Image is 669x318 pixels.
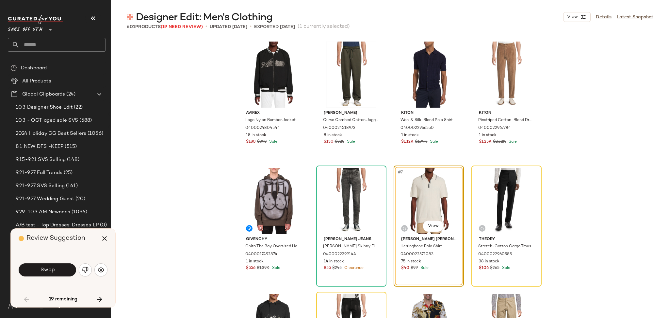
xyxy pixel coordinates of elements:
[127,25,135,29] span: 601
[65,91,75,98] span: (24)
[323,252,356,257] span: 0400022399144
[400,125,434,131] span: 0400022966550
[246,132,266,138] span: 18 in stock
[428,223,439,229] span: View
[49,296,77,302] span: 19 remaining
[397,169,404,176] span: #7
[298,23,350,31] span: (1 currently selected)
[65,182,78,190] span: (161)
[474,42,539,108] img: 0400022967784_BROWN
[161,25,203,29] span: (19 Need Review)
[16,208,70,216] span: 9.29-10.3 AM Newness
[8,22,42,34] span: Saks OFF 5TH
[21,64,47,72] span: Dashboard
[479,237,534,242] span: Theory
[210,24,247,30] p: updated [DATE]
[401,132,419,138] span: 1 in stock
[26,235,85,242] span: Review Suggestion
[16,143,63,150] span: 8.1 NEW DFS -KEEP
[479,265,489,271] span: $106
[567,14,578,20] span: View
[257,139,267,145] span: $398
[474,168,539,234] img: 0400022960585_BLACK
[271,266,280,270] span: Sale
[246,110,301,116] span: Avirex
[245,117,296,123] span: Logo Nylon Bomber Jacket
[246,259,264,265] span: 1 in stock
[478,244,533,250] span: Stretch-Cotton Cargo Trousers
[563,12,591,22] button: View
[324,110,379,116] span: [PERSON_NAME]
[257,265,269,271] span: $1.39K
[86,130,103,137] span: (1056)
[478,125,511,131] span: 0400022967784
[250,23,252,31] span: •
[10,65,17,71] img: svg%3e
[205,23,207,31] span: •
[73,104,83,111] span: (22)
[246,265,255,271] span: $556
[16,130,86,137] span: 2024 Holiday GG Best Sellers
[324,265,331,271] span: $55
[332,265,342,271] span: $245
[479,110,534,116] span: Kiton
[16,182,65,190] span: 9.21-9.27 SVS Selling
[396,168,462,234] img: 0400022571083_CANVASWHITE
[324,132,342,138] span: 8 in stock
[400,252,433,257] span: 0400022571083
[335,139,344,145] span: $325
[22,91,65,98] span: Global Clipboards
[318,42,384,108] img: 0400024518973_SEAWEED
[254,24,295,30] p: Exported [DATE]
[323,125,355,131] span: 0400024518973
[346,140,355,144] span: Sale
[323,117,378,123] span: Curve Combed Cotton Jogger Sweatpants
[400,244,442,250] span: Herringbone Polo Shirt
[415,139,427,145] span: $1.79K
[8,304,13,309] img: svg%3e
[82,267,89,273] img: svg%3e
[493,139,506,145] span: $2.52K
[16,169,62,177] span: 9.21-9.27 Fall Trends
[479,132,497,138] span: 1 in stock
[40,267,55,273] span: Swap
[245,244,301,250] span: Chito The Boy Oversized Hoodie Sweatshirt
[99,221,107,229] span: (0)
[246,139,256,145] span: $180
[16,104,73,111] span: 10.3 Designer Shoe Edit
[70,208,87,216] span: (1096)
[241,168,306,234] img: 0400017492874_BROWN
[98,267,104,273] img: svg%3e
[401,110,456,116] span: Kiton
[268,140,277,144] span: Sale
[16,221,99,229] span: A/B test - Top Dresses: Dresses LP
[323,244,378,250] span: [PERSON_NAME] Skinny Fit Whiskered Jeans
[74,195,85,203] span: (20)
[480,226,484,230] img: svg%3e
[22,78,51,85] span: All Products
[400,117,453,123] span: Wool & Silk-Blend Polo Shirt
[245,125,280,131] span: 0400024804544
[507,140,517,144] span: Sale
[423,220,444,232] button: View
[490,265,499,271] span: $265
[62,169,73,177] span: (25)
[324,237,379,242] span: [PERSON_NAME] Jeans
[16,117,78,124] span: 10.3 - OCT aged sale SVS
[19,263,76,276] button: Swap
[343,266,364,270] span: Clearance
[16,156,66,164] span: 9.15-9.21 SVS Selling
[479,259,499,265] span: 38 in stock
[324,139,334,145] span: $130
[246,237,301,242] span: Givenchy
[8,15,63,24] img: cfy_white_logo.C9jOOHJF.svg
[478,252,512,257] span: 0400022960585
[245,252,277,257] span: 0400017492874
[401,139,414,145] span: $1.12K
[478,117,533,123] span: Pinstriped Cotton-Blend Drawstring Pants
[396,42,462,108] img: 0400022966550_BLUE
[127,14,133,20] img: svg%3e
[402,226,406,230] img: svg%3e
[78,117,92,124] span: (588)
[136,11,272,24] span: Designer Edit: Men's Clothing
